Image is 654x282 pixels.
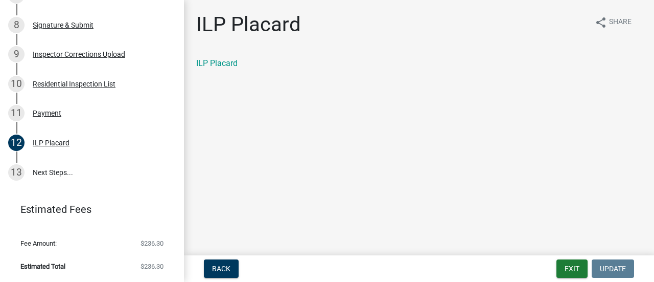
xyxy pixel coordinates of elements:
a: Estimated Fees [8,199,168,220]
div: 8 [8,17,25,33]
div: 12 [8,135,25,151]
div: 9 [8,46,25,62]
span: Update [600,265,626,273]
a: ILP Placard [196,58,238,68]
div: Signature & Submit [33,21,94,29]
button: shareShare [587,12,640,32]
div: ILP Placard [33,139,69,146]
span: Estimated Total [20,263,65,270]
button: Update [592,259,634,278]
button: Back [204,259,239,278]
span: Share [609,16,632,29]
div: Residential Inspection List [33,80,115,88]
span: $236.30 [141,240,163,247]
div: 11 [8,105,25,121]
span: Back [212,265,230,273]
span: $236.30 [141,263,163,270]
button: Exit [556,259,588,278]
div: Payment [33,110,61,117]
div: Inspector Corrections Upload [33,51,125,58]
i: share [595,16,607,29]
div: 10 [8,76,25,92]
div: 13 [8,164,25,181]
h1: ILP Placard [196,12,301,37]
span: Fee Amount: [20,240,57,247]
